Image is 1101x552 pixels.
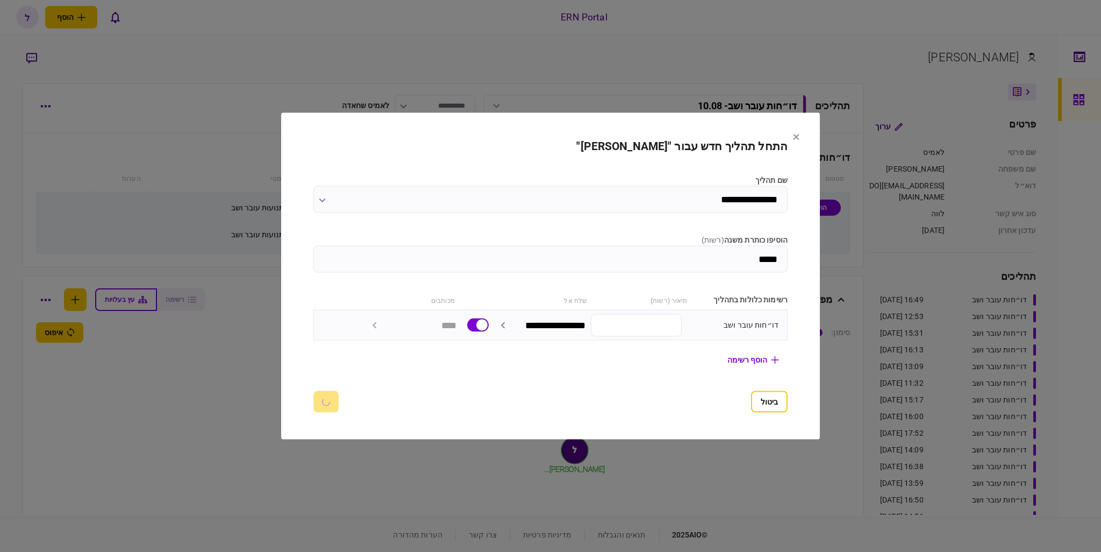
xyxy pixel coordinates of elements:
[702,236,724,244] span: ( רשות )
[693,294,788,306] div: רשימות כלולות בתהליך
[313,246,788,273] input: הוסיפו כותרת משנה
[313,175,788,186] label: שם תהליך
[719,350,788,370] button: הוסף רשימה
[492,294,587,306] div: שלח אל
[751,391,788,413] button: ביטול
[313,186,788,213] input: שם תהליך
[687,320,778,331] div: דו״חות עובר ושב
[313,235,788,246] label: הוסיפו כותרת משנה
[313,140,788,153] h2: התחל תהליך חדש עבור "[PERSON_NAME]"
[592,294,687,306] div: תיאור (רשות)
[360,294,454,306] div: מכותבים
